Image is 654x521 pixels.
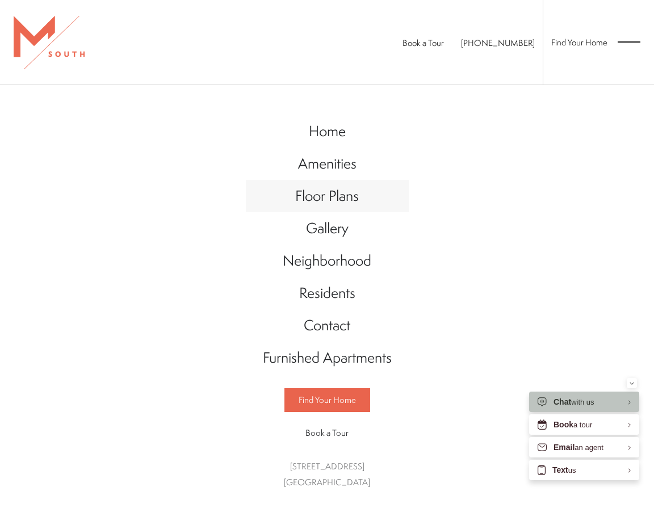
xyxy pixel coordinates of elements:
span: Furnished Apartments [263,347,392,367]
span: Amenities [298,153,357,173]
a: Book a Tour [284,422,370,444]
div: Main [246,104,409,502]
a: Go to Contact [246,309,409,342]
a: Call Us at 813-570-8014 [461,37,535,49]
span: [PHONE_NUMBER] [461,37,535,49]
a: Book a Tour [403,37,444,49]
a: Go to Home [246,115,409,148]
button: Open Menu [618,37,640,47]
a: Find Your Home [551,36,607,48]
span: Neighborhood [283,250,371,270]
a: Go to Furnished Apartments (opens in a new tab) [246,342,409,374]
a: Go to Gallery [246,212,409,245]
a: Go to Amenities [246,148,409,180]
a: Go to Floor Plans [246,180,409,212]
span: Home [309,121,346,141]
span: Find Your Home [299,394,356,406]
a: Go to Neighborhood [246,245,409,277]
span: Gallery [306,218,349,238]
span: Contact [304,315,350,335]
a: Go to Residents [246,277,409,309]
a: Get Directions to 5110 South Manhattan Avenue Tampa, FL 33611 [284,460,370,489]
span: Book a Tour [305,427,349,439]
a: Find Your Home [284,388,370,412]
img: MSouth [14,16,85,69]
span: Residents [299,283,355,302]
span: Floor Plans [295,186,359,205]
